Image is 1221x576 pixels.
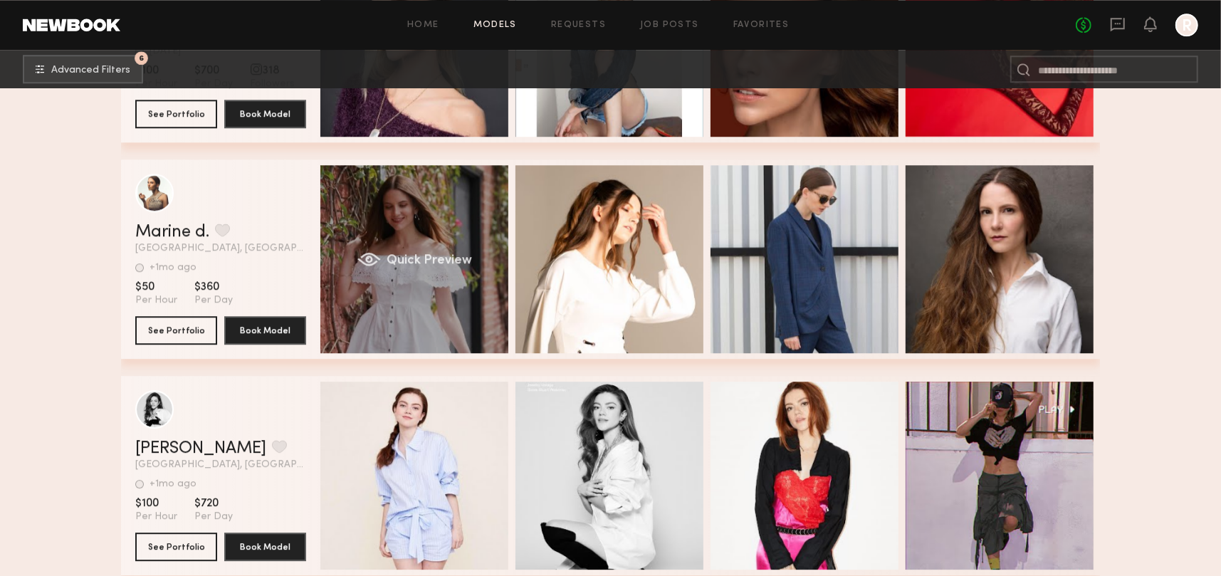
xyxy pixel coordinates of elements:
[733,21,790,30] a: Favorites
[194,496,233,510] span: $720
[387,254,472,267] span: Quick Preview
[135,316,217,345] button: See Portfolio
[51,66,130,75] span: Advanced Filters
[1175,14,1198,36] a: R
[194,294,233,307] span: Per Day
[473,21,517,30] a: Models
[194,280,233,294] span: $360
[23,55,143,83] button: 6Advanced Filters
[194,510,233,523] span: Per Day
[135,460,306,470] span: [GEOGRAPHIC_DATA], [GEOGRAPHIC_DATA]
[640,21,699,30] a: Job Posts
[135,280,177,294] span: $50
[135,244,306,253] span: [GEOGRAPHIC_DATA], [GEOGRAPHIC_DATA]
[135,440,266,457] a: [PERSON_NAME]
[224,100,306,128] button: Book Model
[135,224,209,241] a: Marine d.
[150,479,196,489] div: +1mo ago
[139,55,144,61] span: 6
[135,510,177,523] span: Per Hour
[135,533,217,561] button: See Portfolio
[224,533,306,561] button: Book Model
[135,294,177,307] span: Per Hour
[150,263,196,273] div: +1mo ago
[135,496,177,510] span: $100
[224,316,306,345] button: Book Model
[551,21,606,30] a: Requests
[407,21,439,30] a: Home
[135,100,217,128] button: See Portfolio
